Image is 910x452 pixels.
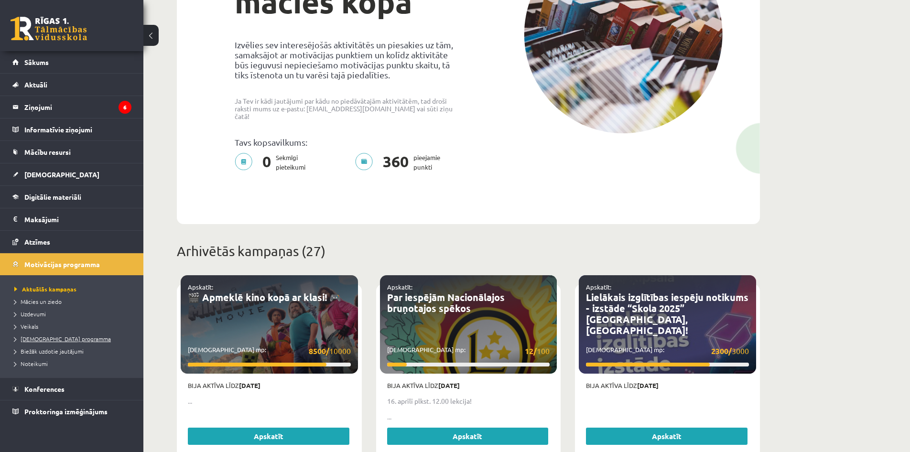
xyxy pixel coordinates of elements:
strong: [DATE] [438,381,460,389]
a: Ziņojumi6 [12,96,131,118]
p: Bija aktīva līdz [586,381,749,390]
legend: Informatīvie ziņojumi [24,118,131,140]
span: [DEMOGRAPHIC_DATA] [24,170,99,179]
p: ... [387,412,550,422]
a: Rīgas 1. Tālmācības vidusskola [11,17,87,41]
a: Apskatīt [387,428,549,445]
legend: Ziņojumi [24,96,131,118]
strong: [DATE] [239,381,260,389]
a: Lielākais izglītības iespēju notikums - izstāde “Skola 2025” [GEOGRAPHIC_DATA], [GEOGRAPHIC_DATA]! [586,291,748,336]
a: Apskatīt: [188,283,213,291]
i: 6 [119,101,131,114]
span: Veikals [14,323,38,330]
a: Apskatīt [188,428,349,445]
strong: [DATE] [637,381,659,389]
span: 0 [258,153,276,172]
span: 100 [525,345,550,357]
a: Sākums [12,51,131,73]
span: Digitālie materiāli [24,193,81,201]
p: Tavs kopsavilkums: [235,137,461,147]
a: Maksājumi [12,208,131,230]
a: [DEMOGRAPHIC_DATA] [12,163,131,185]
span: Atzīmes [24,237,50,246]
a: Veikals [14,322,134,331]
a: Atzīmes [12,231,131,253]
a: Aktuāli [12,74,131,96]
strong: 8500/ [309,346,329,356]
a: [DEMOGRAPHIC_DATA] programma [14,334,134,343]
p: Bija aktīva līdz [387,381,550,390]
p: Sekmīgi pieteikumi [235,153,311,172]
span: Proktoringa izmēģinājums [24,407,108,416]
p: [DEMOGRAPHIC_DATA] mp: [387,345,550,357]
p: [DEMOGRAPHIC_DATA] mp: [586,345,749,357]
a: Mācies un ziedo [14,297,134,306]
a: Informatīvie ziņojumi [12,118,131,140]
span: Mācību resursi [24,148,71,156]
a: Uzdevumi [14,310,134,318]
span: Aktuālās kampaņas [14,285,76,293]
a: Apskatīt: [387,283,412,291]
p: Bija aktīva līdz [188,381,351,390]
a: Apskatīt: [586,283,611,291]
span: 10000 [309,345,351,357]
span: 3000 [711,345,749,357]
span: Biežāk uzdotie jautājumi [14,347,84,355]
a: Noteikumi [14,359,134,368]
legend: Maksājumi [24,208,131,230]
p: Izvēlies sev interesējošās aktivitātēs un piesakies uz tām, samaksājot ar motivācijas punktiem un... [235,40,461,80]
a: Par iespējām Nacionālajos bruņotajos spēkos [387,291,505,314]
span: Noteikumi [14,360,48,367]
span: Motivācijas programma [24,260,100,269]
a: Mācību resursi [12,141,131,163]
strong: 16. aprīlī plkst. 12.00 lekcija! [387,397,472,405]
a: Konferences [12,378,131,400]
p: Ja Tev ir kādi jautājumi par kādu no piedāvātajām aktivitātēm, tad droši raksti mums uz e-pastu: ... [235,97,461,120]
span: [DEMOGRAPHIC_DATA] programma [14,335,111,343]
a: Aktuālās kampaņas [14,285,134,293]
a: Motivācijas programma [12,253,131,275]
span: 360 [378,153,413,172]
span: Uzdevumi [14,310,46,318]
strong: 12/ [525,346,537,356]
span: Aktuāli [24,80,47,89]
strong: 2300/ [711,346,732,356]
a: 🎬 Apmeklē kino kopā ar klasi! 🎮 [188,291,341,303]
p: [DEMOGRAPHIC_DATA] mp: [188,345,351,357]
a: Proktoringa izmēģinājums [12,400,131,422]
span: Sākums [24,58,49,66]
a: Biežāk uzdotie jautājumi [14,347,134,355]
p: ... [188,396,351,406]
p: Arhivētās kampaņas (27) [177,241,760,261]
p: pieejamie punkti [355,153,446,172]
span: Mācies un ziedo [14,298,62,305]
a: Apskatīt [586,428,747,445]
span: Konferences [24,385,65,393]
a: Digitālie materiāli [12,186,131,208]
